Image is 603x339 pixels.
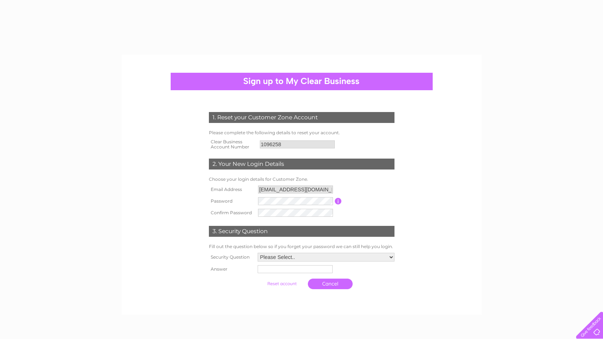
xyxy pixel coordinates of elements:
[207,207,257,219] th: Confirm Password
[209,112,394,123] div: 1. Reset your Customer Zone Account
[209,159,394,169] div: 2. Your New Login Details
[207,137,258,152] th: Clear Business Account Number
[207,242,396,251] td: Fill out the question below so if you forget your password we can still help you login.
[335,198,342,204] input: Information
[207,128,396,137] td: Please complete the following details to reset your account.
[207,195,257,207] th: Password
[207,263,256,275] th: Answer
[207,251,256,263] th: Security Question
[259,279,304,289] input: Submit
[209,226,394,237] div: 3. Security Question
[207,184,257,195] th: Email Address
[308,279,353,289] a: Cancel
[207,175,396,184] td: Choose your login details for Customer Zone.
